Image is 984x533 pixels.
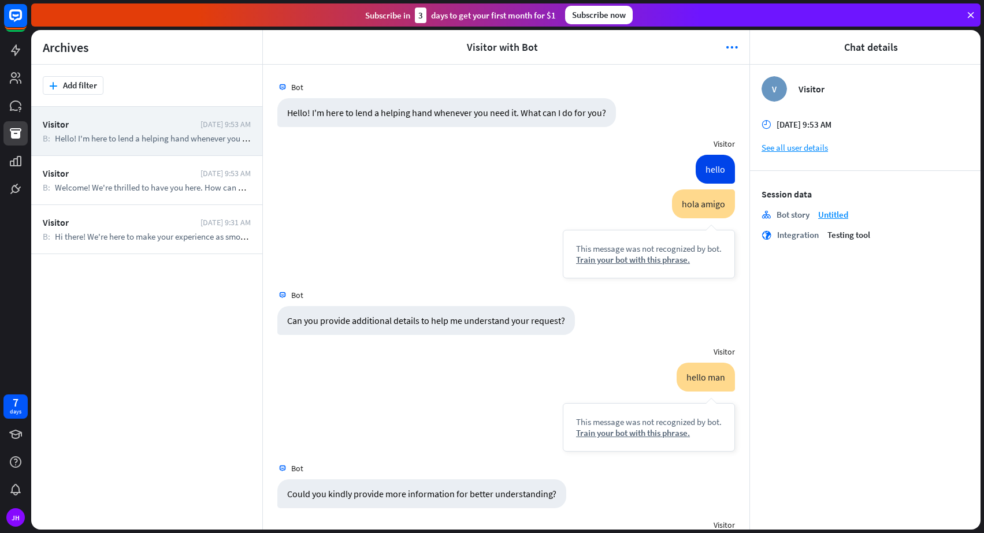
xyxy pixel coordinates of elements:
[714,346,735,357] span: Visitor
[43,118,195,130] div: Visitor
[762,230,771,240] i: globe
[43,133,50,144] span: B:
[576,427,722,438] div: Train your bot with this phrase.
[714,520,735,530] span: Visitor
[10,408,21,416] div: days
[200,168,251,178] div: [DATE] 9:53 AM
[277,479,566,508] div: Could you kindly provide more information for better understanding?
[576,416,722,427] div: This message was not recognized by bot.
[365,8,556,23] div: Subscribe in days to get your first month for $1
[677,363,735,392] div: hello man
[291,290,303,300] span: Bot
[714,139,735,149] span: Visitor
[777,229,819,240] div: Integration
[726,42,738,53] i: more_horiz
[277,98,616,127] div: Hello! I'm here to lend a helping hand whenever you need it. What can I do for you?
[286,40,719,54] span: Visitor with Bot
[43,167,195,179] div: Visitor
[31,30,262,65] header: Archives
[799,83,969,95] div: Visitor
[43,182,50,193] span: B:
[200,217,251,228] div: [DATE] 9:31 AM
[55,231,408,242] span: Hi there! We're here to make your experience as smooth as possible. How can we assist you [DATE]?
[277,306,575,335] div: Can you provide additional details to help me understand your request?
[55,133,350,144] span: Hello! I'm here to lend a helping hand whenever you need it. What can I do for you?
[818,209,848,220] a: Untitled
[415,8,426,23] div: 3
[777,119,831,130] span: [DATE] 9:53 AM
[777,209,810,220] div: Bot story
[13,397,18,408] div: 7
[762,188,969,200] div: Session data
[762,76,787,102] div: V
[576,243,722,254] div: This message was not recognized by bot.
[43,217,195,228] div: Visitor
[6,508,25,527] div: JH
[750,30,981,65] header: Chat details
[565,6,633,24] div: Subscribe now
[762,120,771,129] i: time
[3,394,28,419] a: 7 days
[55,182,315,193] span: Welcome! We're thrilled to have you here. How can we assist you [DATE]?
[43,76,103,95] button: plusAdd filter
[672,189,735,218] div: hola amigo
[762,210,771,219] i: stories
[291,82,303,92] span: Bot
[49,82,57,90] i: plus
[576,254,722,265] div: Train your bot with this phrase.
[200,119,251,129] div: [DATE] 9:53 AM
[9,5,44,39] button: Open LiveChat chat widget
[696,155,735,184] div: hello
[827,229,870,240] span: Testing tool
[291,463,303,474] span: Bot
[43,231,50,242] span: B:
[762,142,969,153] a: See all user details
